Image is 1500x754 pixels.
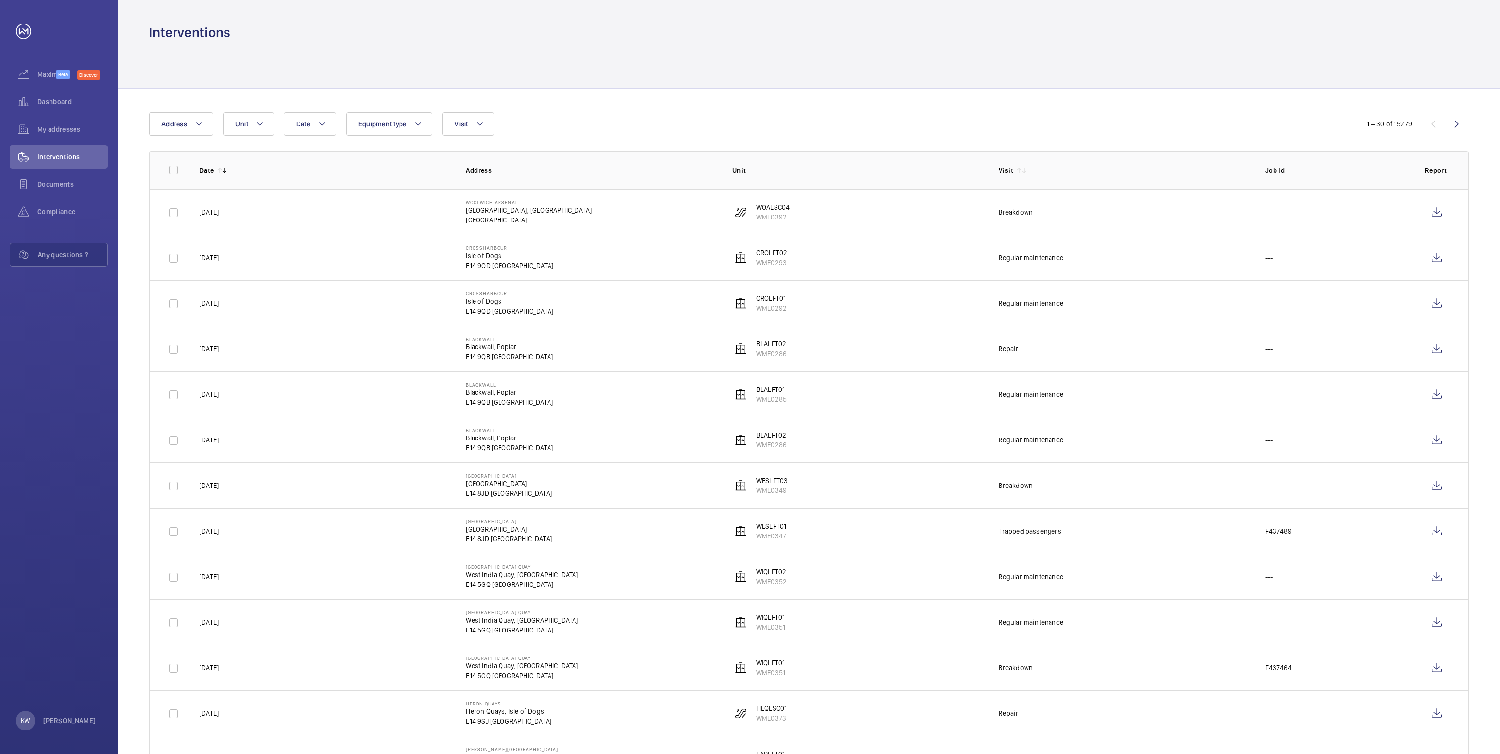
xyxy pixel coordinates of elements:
img: elevator.svg [735,571,747,583]
p: WME0286 [756,440,787,450]
span: Compliance [37,207,108,217]
p: WESLFT03 [756,476,788,486]
p: Blackwall, Poplar [466,433,553,443]
p: WME0285 [756,394,787,404]
p: Crossharbour [466,245,553,251]
p: F437489 [1265,526,1292,536]
p: --- [1265,253,1273,263]
p: --- [1265,298,1273,308]
div: Regular maintenance [999,617,1063,627]
button: Address [149,112,213,136]
p: --- [1265,389,1273,399]
p: Job Id [1265,166,1409,175]
p: KW [21,716,30,726]
p: Heron Quays, Isle of Dogs [466,706,551,716]
p: E14 5GQ [GEOGRAPHIC_DATA] [466,580,578,589]
button: Date [284,112,336,136]
h1: Interventions [149,24,230,42]
p: [PERSON_NAME][GEOGRAPHIC_DATA] [466,746,576,752]
p: [GEOGRAPHIC_DATA] Quay [466,655,578,661]
p: [DATE] [200,435,219,445]
p: BLALFT02 [756,430,787,440]
p: E14 5GQ [GEOGRAPHIC_DATA] [466,671,578,681]
p: F437464 [1265,663,1292,673]
p: WME0349 [756,486,788,495]
p: WIQLFT01 [756,612,785,622]
p: [GEOGRAPHIC_DATA] Quay [466,609,578,615]
p: --- [1265,435,1273,445]
p: Report [1425,166,1449,175]
span: Any questions ? [38,250,107,260]
span: Unit [235,120,248,128]
p: --- [1265,617,1273,627]
p: --- [1265,481,1273,490]
span: My addresses [37,124,108,134]
p: E14 8JD [GEOGRAPHIC_DATA] [466,488,552,498]
p: [GEOGRAPHIC_DATA] [466,473,552,479]
p: --- [1265,344,1273,354]
span: Maximize [37,70,56,79]
p: WME0292 [756,303,787,313]
p: Blackwall [466,336,553,342]
p: Woolwich Arsenal [466,199,592,205]
p: CROLFT02 [756,248,787,258]
p: [DATE] [200,253,219,263]
div: 1 – 30 of 15279 [1367,119,1412,129]
p: WESLFT01 [756,521,786,531]
div: Breakdown [999,207,1033,217]
p: Crossharbour [466,291,553,296]
p: Blackwall, Poplar [466,342,553,352]
div: Regular maintenance [999,253,1063,263]
p: [DATE] [200,481,219,490]
p: BLALFT02 [756,339,787,349]
img: elevator.svg [735,297,747,309]
p: WME0373 [756,713,787,723]
span: Documents [37,179,108,189]
span: Equipment type [358,120,407,128]
p: [DATE] [200,526,219,536]
p: WIQLFT02 [756,567,787,577]
p: WME0351 [756,622,785,632]
p: Address [466,166,716,175]
img: elevator.svg [735,389,747,400]
img: elevator.svg [735,434,747,446]
p: WME0351 [756,668,785,678]
p: Unit [732,166,983,175]
img: elevator.svg [735,616,747,628]
p: [GEOGRAPHIC_DATA] [466,215,592,225]
span: Discover [77,70,100,80]
img: elevator.svg [735,252,747,264]
img: escalator.svg [735,206,747,218]
img: escalator.svg [735,707,747,719]
p: [GEOGRAPHIC_DATA] [466,518,552,524]
p: [PERSON_NAME] [43,716,96,726]
p: WME0347 [756,531,786,541]
p: [DATE] [200,708,219,718]
p: E14 9QD [GEOGRAPHIC_DATA] [466,306,553,316]
div: Breakdown [999,663,1033,673]
p: WIQLFT01 [756,658,785,668]
p: HEQESC01 [756,704,787,713]
p: West India Quay, [GEOGRAPHIC_DATA] [466,615,578,625]
span: Address [161,120,187,128]
p: [GEOGRAPHIC_DATA] Quay [466,564,578,570]
p: --- [1265,572,1273,582]
p: WME0352 [756,577,787,586]
span: Interventions [37,152,108,162]
p: WME0293 [756,258,787,268]
button: Unit [223,112,274,136]
p: West India Quay, [GEOGRAPHIC_DATA] [466,661,578,671]
p: Isle of Dogs [466,251,553,261]
div: Repair [999,708,1018,718]
p: [DATE] [200,344,219,354]
p: [GEOGRAPHIC_DATA] [466,524,552,534]
p: [DATE] [200,389,219,399]
p: [GEOGRAPHIC_DATA], [GEOGRAPHIC_DATA] [466,205,592,215]
p: Isle of Dogs [466,296,553,306]
p: Heron Quays [466,701,551,706]
div: Repair [999,344,1018,354]
p: CROLFT01 [756,293,787,303]
p: Blackwall [466,427,553,433]
p: E14 9QD [GEOGRAPHIC_DATA] [466,261,553,270]
p: WME0286 [756,349,787,359]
